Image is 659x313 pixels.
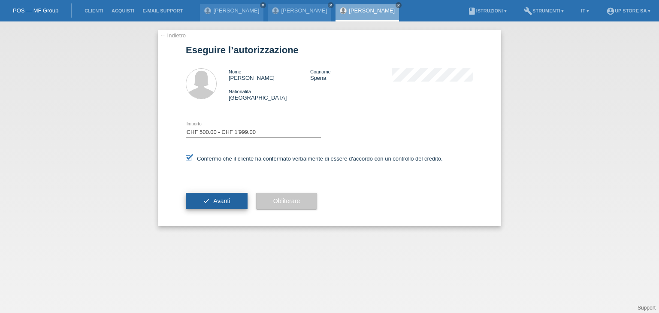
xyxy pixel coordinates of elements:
[273,198,300,204] span: Obliterare
[13,7,58,14] a: POS — MF Group
[281,7,327,14] a: [PERSON_NAME]
[229,89,251,94] span: Nationalità
[310,69,331,74] span: Cognome
[524,7,532,15] i: build
[186,193,248,209] button: check Avanti
[577,8,593,13] a: IT ▾
[329,3,333,7] i: close
[203,198,210,204] i: check
[80,8,107,13] a: Clienti
[606,7,615,15] i: account_circle
[310,68,392,81] div: Spena
[520,8,568,13] a: buildStrumenti ▾
[396,2,402,8] a: close
[261,3,265,7] i: close
[160,32,186,39] a: ← Indietro
[229,69,241,74] span: Nome
[468,7,476,15] i: book
[256,193,317,209] button: Obliterare
[186,155,443,162] label: Confermo che il cliente ha confermato verbalmente di essere d'accordo con un controllo del credito.
[213,198,230,204] span: Avanti
[349,7,395,14] a: [PERSON_NAME]
[107,8,139,13] a: Acquisti
[229,68,310,81] div: [PERSON_NAME]
[463,8,511,13] a: bookIstruzioni ▾
[328,2,334,8] a: close
[638,305,656,311] a: Support
[213,7,259,14] a: [PERSON_NAME]
[602,8,655,13] a: account_circleUp Store SA ▾
[139,8,187,13] a: E-mail Support
[260,2,266,8] a: close
[229,88,310,101] div: [GEOGRAPHIC_DATA]
[396,3,401,7] i: close
[186,45,473,55] h1: Eseguire l’autorizzazione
